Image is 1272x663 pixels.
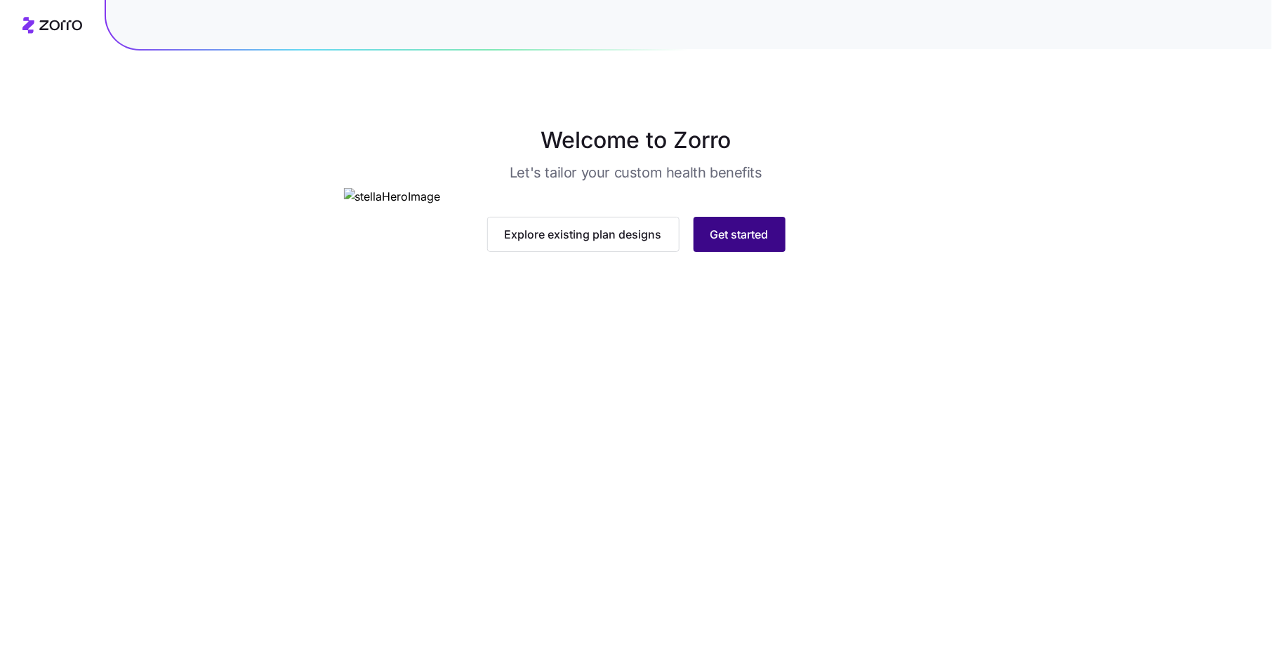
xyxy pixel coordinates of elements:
[505,226,662,243] span: Explore existing plan designs
[344,188,929,206] img: stellaHeroImage
[288,123,984,157] h1: Welcome to Zorro
[710,226,769,243] span: Get started
[694,217,786,252] button: Get started
[487,217,680,252] button: Explore existing plan designs
[510,163,762,182] h3: Let's tailor your custom health benefits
